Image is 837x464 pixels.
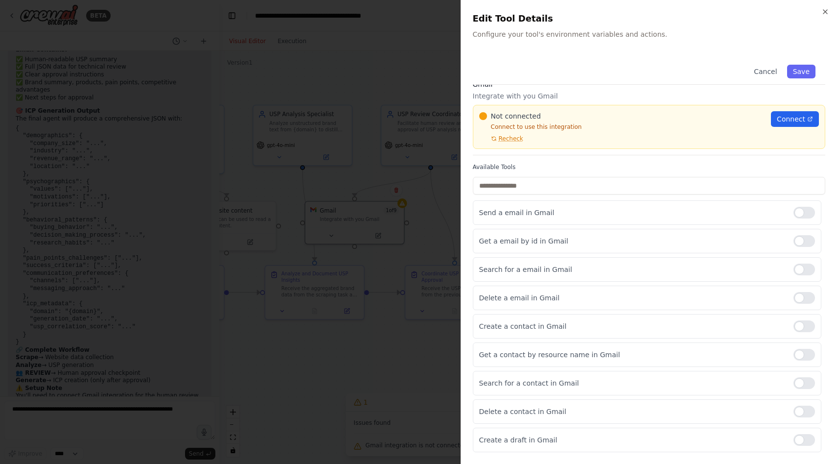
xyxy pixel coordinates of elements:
[479,378,786,388] p: Search for a contact in Gmail
[473,12,826,25] h2: Edit Tool Details
[499,135,523,143] span: Recheck
[479,321,786,331] p: Create a contact in Gmail
[777,114,805,124] span: Connect
[473,91,826,101] p: Integrate with you Gmail
[479,293,786,303] p: Delete a email in Gmail
[473,163,826,171] label: Available Tools
[748,65,783,78] button: Cancel
[479,208,786,218] p: Send a email in Gmail
[479,407,786,416] p: Delete a contact in Gmail
[479,236,786,246] p: Get a email by id in Gmail
[473,29,826,39] p: Configure your tool's environment variables and actions.
[479,135,523,143] button: Recheck
[491,111,541,121] span: Not connected
[771,111,819,127] a: Connect
[479,123,766,131] p: Connect to use this integration
[479,435,786,445] p: Create a draft in Gmail
[787,65,815,78] button: Save
[479,265,786,274] p: Search for a email in Gmail
[479,350,786,360] p: Get a contact by resource name in Gmail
